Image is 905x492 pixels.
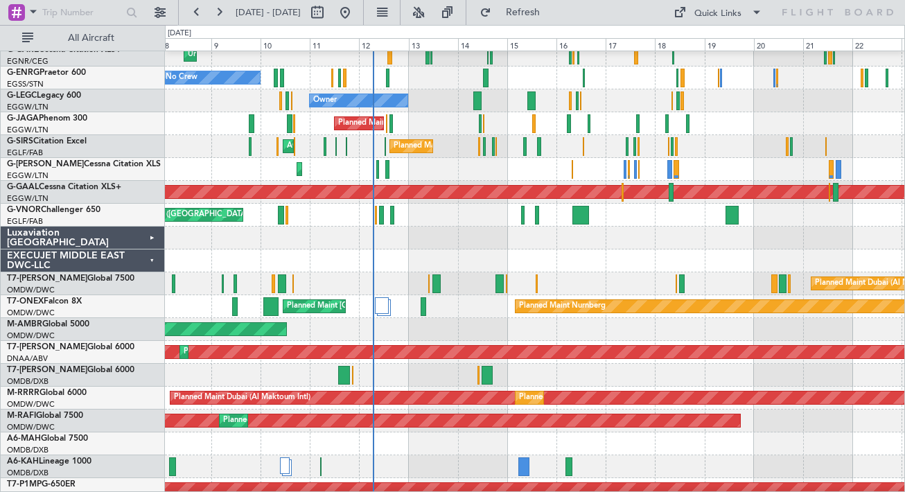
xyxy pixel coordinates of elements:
span: T7-P1MP [7,480,42,489]
span: G-VNOR [7,206,41,214]
button: Quick Links [667,1,769,24]
span: T7-ONEX [7,297,44,306]
span: G-GAAL [7,183,39,191]
span: G-LEGC [7,91,37,100]
a: EGGW/LTN [7,170,49,181]
div: [DATE] [168,28,191,39]
div: Planned Maint Dubai (Al Maktoum Intl) [223,410,360,431]
div: Planned Maint [GEOGRAPHIC_DATA] ([GEOGRAPHIC_DATA]) [338,113,556,134]
span: Refresh [494,8,552,17]
span: All Aircraft [36,33,146,43]
a: T7-[PERSON_NAME]Global 7500 [7,274,134,283]
span: T7-[PERSON_NAME] [7,366,87,374]
a: EGLF/FAB [7,148,43,158]
div: Planned Maint [GEOGRAPHIC_DATA] ([GEOGRAPHIC_DATA]) [394,136,612,157]
a: EGSS/STN [7,79,44,89]
a: G-[PERSON_NAME]Cessna Citation XLS [7,160,161,168]
div: 15 [507,38,556,51]
a: OMDW/DWC [7,422,55,432]
div: 19 [705,38,754,51]
a: G-LEGCLegacy 600 [7,91,81,100]
div: 21 [803,38,852,51]
span: A6-KAH [7,457,39,466]
span: A6-MAH [7,434,41,443]
a: A6-MAHGlobal 7500 [7,434,88,443]
input: Trip Number [42,2,122,23]
div: 10 [261,38,310,51]
span: M-RRRR [7,389,39,397]
a: OMDW/DWC [7,399,55,410]
div: Planned Maint [GEOGRAPHIC_DATA] ([GEOGRAPHIC_DATA]) [301,159,519,179]
a: EGGW/LTN [7,125,49,135]
a: OMDB/DXB [7,445,49,455]
a: G-GAALCessna Citation XLS+ [7,183,121,191]
div: 14 [458,38,507,51]
span: G-SIRS [7,137,33,146]
span: M-AMBR [7,320,42,328]
div: Planned Maint Dubai (Al Maktoum Intl) [174,387,310,408]
a: OMDW/DWC [7,331,55,341]
a: EGGW/LTN [7,193,49,204]
div: 20 [754,38,803,51]
div: 12 [359,38,408,51]
a: OMDB/DXB [7,376,49,387]
span: G-[PERSON_NAME] [7,160,84,168]
a: T7-[PERSON_NAME]Global 6000 [7,343,134,351]
div: 17 [606,38,655,51]
div: No Crew [166,67,197,88]
a: G-SIRSCitation Excel [7,137,87,146]
a: EGGW/LTN [7,102,49,112]
a: OMDB/DXB [7,468,49,478]
div: 22 [852,38,902,51]
a: M-RRRRGlobal 6000 [7,389,87,397]
a: OMDW/DWC [7,285,55,295]
a: T7-P1MPG-650ER [7,480,76,489]
span: M-RAFI [7,412,36,420]
a: OMDW/DWC [7,308,55,318]
button: Refresh [473,1,556,24]
a: T7-ONEXFalcon 8X [7,297,82,306]
div: AOG Maint [PERSON_NAME] [287,136,392,157]
a: EGNR/CEG [7,56,49,67]
button: All Aircraft [15,27,150,49]
div: 8 [162,38,211,51]
div: 9 [211,38,261,51]
div: Quick Links [694,7,741,21]
a: M-AMBRGlobal 5000 [7,320,89,328]
div: Planned Maint Dubai (Al Maktoum Intl) [519,387,656,408]
span: T7-[PERSON_NAME] [7,343,87,351]
div: 11 [310,38,359,51]
a: EGLF/FAB [7,216,43,227]
a: G-ENRGPraetor 600 [7,69,86,77]
a: T7-[PERSON_NAME]Global 6000 [7,366,134,374]
div: Planned Maint Nurnberg [519,296,606,317]
div: Planned Maint Dubai (Al Maktoum Intl) [184,342,320,362]
span: T7-[PERSON_NAME] [7,274,87,283]
span: G-JAGA [7,114,39,123]
div: 13 [409,38,458,51]
a: G-VNORChallenger 650 [7,206,100,214]
a: G-JAGAPhenom 300 [7,114,87,123]
div: Owner [313,90,337,111]
a: A6-KAHLineage 1000 [7,457,91,466]
div: Planned Maint [GEOGRAPHIC_DATA] ([GEOGRAPHIC_DATA]) [287,296,505,317]
span: G-ENRG [7,69,39,77]
div: Unplanned Maint [PERSON_NAME] [188,44,313,65]
a: DNAA/ABV [7,353,48,364]
div: 18 [655,38,704,51]
div: 16 [556,38,606,51]
span: [DATE] - [DATE] [236,6,301,19]
a: M-RAFIGlobal 7500 [7,412,83,420]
